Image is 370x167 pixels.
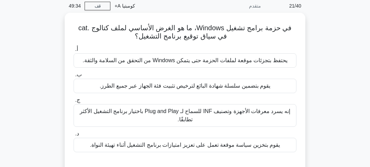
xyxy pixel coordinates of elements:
font: يقوم بتضمين سلسلة شهادة البائع لترخيص تثبيت فئة الجهاز عبر جميع الطرز. [100,83,270,89]
font: ب. [75,71,81,77]
font: كومبتيا A+ [115,3,135,9]
font: يحتفظ بتجزئات موقعة لملفات الحزمة حتى يتمكن Windows من التحقق من السلامة والثقة. [83,57,287,63]
font: إنه يسرد معرفات الأجهزة وتصنيف INF للسماح لـ Plug and Play باختيار برنامج التشغيل الأكثر تطابقًا. [80,108,290,122]
font: 21/40 [289,3,301,9]
font: د. [75,131,79,136]
a: قف [85,2,110,10]
font: 49:34 [69,3,81,9]
font: يقوم بتخزين سياسة موقعة تعمل على تعزيز امتيازات برنامج التشغيل أثناء تهيئة النواة. [90,142,280,148]
font: ج. [75,97,80,103]
font: أ. [75,46,78,52]
font: قف [95,4,101,9]
font: متقدم [249,3,261,9]
font: في حزمة برامج تشغيل Windows، ما هو الغرض الأساسي لملف كتالوج .cat في سياق توقيع برنامج التشغيل؟ [78,24,292,40]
